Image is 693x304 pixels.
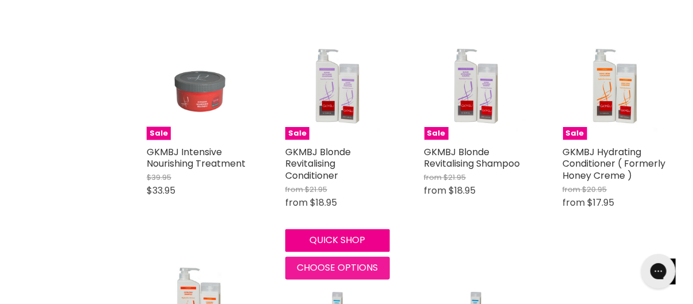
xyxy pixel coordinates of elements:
span: Sale [424,127,449,140]
span: $20.95 [583,184,607,195]
span: from [424,184,447,198]
a: GKMBJ Blonde Revitalising Conditioner [285,145,351,183]
span: from [285,197,308,210]
span: $33.95 [147,184,175,198]
span: Choose options [297,261,378,275]
span: Sale [563,127,587,140]
button: Choose options [285,257,389,280]
span: from [424,172,442,183]
span: from [563,184,581,195]
span: $17.95 [588,197,615,210]
span: $18.95 [310,197,337,210]
a: GKMBJ Hydrating Conditioner ( Formerly Honey Creme ) [563,145,666,183]
span: Sale [147,127,171,140]
img: GKMBJ Blonde Revitalising Shampoo [424,36,529,140]
img: GKMBJ Blonde Revitalising Conditioner [285,36,389,140]
button: Quick shop [285,229,389,252]
img: GKMBJ Hydrating Conditioner ( Formerly Honey Creme ) [563,36,667,140]
span: from [285,184,303,195]
a: GKMBJ Intensive Nourishing Treatment [147,145,246,171]
span: from [563,197,585,210]
a: GKMBJ Hydrating Conditioner ( Formerly Honey Creme )Sale [563,36,667,140]
span: $21.95 [305,184,327,195]
span: $18.95 [449,184,476,198]
a: GKMBJ Blonde Revitalising ShampooSale [424,36,529,140]
span: $39.95 [147,172,171,183]
span: Sale [285,127,309,140]
span: $21.95 [444,172,466,183]
img: GKMBJ Intensive Nourishing Treatment [147,53,251,123]
iframe: Gorgias live chat messenger [635,250,681,293]
a: GKMBJ Intensive Nourishing TreatmentSale [147,36,251,140]
a: GKMBJ Blonde Revitalising ConditionerSale [285,36,389,140]
a: GKMBJ Blonde Revitalising Shampoo [424,145,520,171]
